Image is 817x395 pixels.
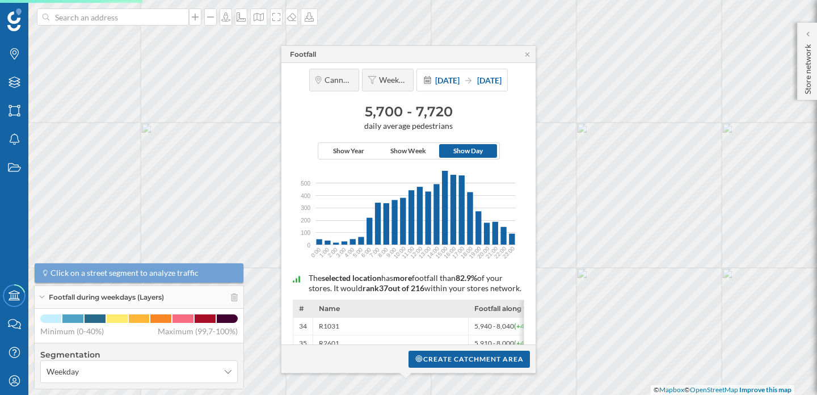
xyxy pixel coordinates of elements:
[426,245,441,260] text: 14:00
[335,246,347,259] text: 3:00
[418,245,432,260] text: 13:00
[411,283,424,293] span: 216
[502,245,516,260] text: 23:00
[409,245,424,260] text: 12:00
[299,339,307,348] span: 35
[301,216,310,225] span: 200
[659,385,684,394] a: Mapbox
[381,273,393,283] span: has
[287,121,530,131] span: daily average pedestrians
[49,292,164,302] span: Footfall during weekdays (Layers)
[474,339,532,348] span: 5,910 - 8,000
[301,228,310,237] span: 100
[363,283,379,293] span: rank
[307,241,310,249] span: 0
[456,273,477,283] span: 82.9%
[451,245,466,260] text: 17:00
[301,179,310,188] span: 500
[477,75,502,85] span: [DATE]
[393,273,412,283] span: more
[319,322,339,331] span: R1031
[401,245,415,260] text: 11:00
[802,40,814,94] p: Store network
[7,9,22,31] img: Geoblink Logo
[493,245,508,260] text: 22:00
[287,103,530,121] h3: 5,700 - 7,720
[343,246,356,259] text: 4:00
[651,385,794,395] div: © ©
[309,273,503,293] span: of your stores. It would
[290,49,316,60] div: Footfall
[368,246,381,259] text: 7:00
[301,191,310,200] span: 400
[377,246,389,259] text: 8:00
[319,339,339,348] span: R2601
[319,304,340,313] span: Name
[158,326,238,337] span: Maximum (99,7-100%)
[301,204,310,212] span: 300
[352,246,364,259] text: 5:00
[443,245,457,260] text: 16:00
[379,283,388,293] span: 37
[293,276,300,283] img: intelligent_assistant_bucket_2.svg
[453,146,483,156] span: Show Day
[460,245,474,260] text: 18:00
[390,146,426,156] span: Show Week
[393,245,407,260] text: 10:00
[322,273,381,283] span: selected location
[24,8,65,18] span: Support
[47,366,79,377] span: Weekday
[299,304,304,313] span: #
[739,385,791,394] a: Improve this map
[40,349,238,360] h4: Segmentation
[474,322,532,331] span: 5,940 - 8,040
[468,245,482,260] text: 19:00
[385,246,398,259] text: 9:00
[514,339,532,347] span: (+4%)
[424,283,521,293] span: within your stores network.
[326,246,339,259] text: 2:00
[50,267,199,279] span: Click on a street segment to analyze traffic
[474,304,534,313] span: Footfall along the street segment
[299,322,307,331] span: 34
[690,385,738,394] a: OpenStreetMap
[310,246,322,259] text: 0:00
[360,246,372,259] text: 6:00
[388,283,409,293] span: out of
[412,273,456,283] span: footfall than
[40,326,104,337] span: Minimum (0-40%)
[476,245,491,260] text: 20:00
[325,75,353,85] span: Cannock Chase
[379,75,407,85] span: Weekday
[309,273,322,283] span: The
[434,245,449,260] text: 15:00
[318,246,331,259] text: 1:00
[514,322,532,330] span: (+4%)
[333,146,364,156] span: Show Year
[485,245,499,260] text: 21:00
[435,75,460,85] span: [DATE]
